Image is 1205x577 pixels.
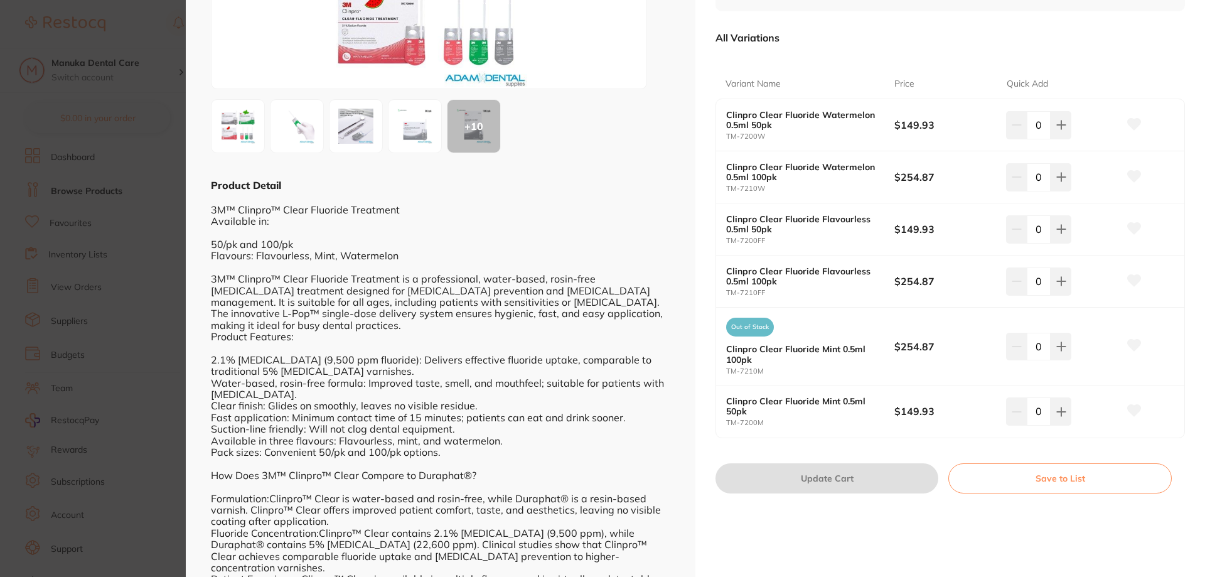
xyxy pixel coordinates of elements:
p: Quick Add [1007,78,1048,90]
p: All Variations [715,31,779,44]
b: Clinpro Clear Fluoride Mint 0.5ml 50pk [726,396,877,416]
img: MDBGRi5qcGc [392,104,437,149]
img: anBn [333,104,378,149]
p: Variant Name [726,78,781,90]
b: Clinpro Clear Fluoride Watermelon 0.5ml 50pk [726,110,877,130]
small: TM-7210M [726,367,894,375]
b: Clinpro Clear Fluoride Flavourless 0.5ml 100pk [726,266,877,286]
b: $149.93 [894,404,995,418]
button: +10 [447,99,501,153]
small: TM-7210FF [726,289,894,297]
small: TM-7210W [726,185,894,193]
img: Zw [215,104,260,149]
b: $149.93 [894,222,995,236]
b: $149.93 [894,118,995,132]
small: TM-7200M [726,419,894,427]
b: $254.87 [894,340,995,353]
span: Out of Stock [726,318,774,337]
b: Clinpro Clear Fluoride Watermelon 0.5ml 100pk [726,162,877,182]
b: Clinpro Clear Fluoride Flavourless 0.5ml 50pk [726,214,877,234]
small: TM-7200FF [726,237,894,245]
button: Update Cart [715,463,938,493]
b: Product Detail [211,179,281,191]
b: $254.87 [894,170,995,184]
button: Save to List [948,463,1172,493]
b: $254.87 [894,274,995,288]
div: + 10 [447,100,500,153]
b: Clinpro Clear Fluoride Mint 0.5ml 100pk [726,344,877,364]
p: Price [894,78,914,90]
small: TM-7200W [726,132,894,141]
img: anBn [274,104,319,149]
